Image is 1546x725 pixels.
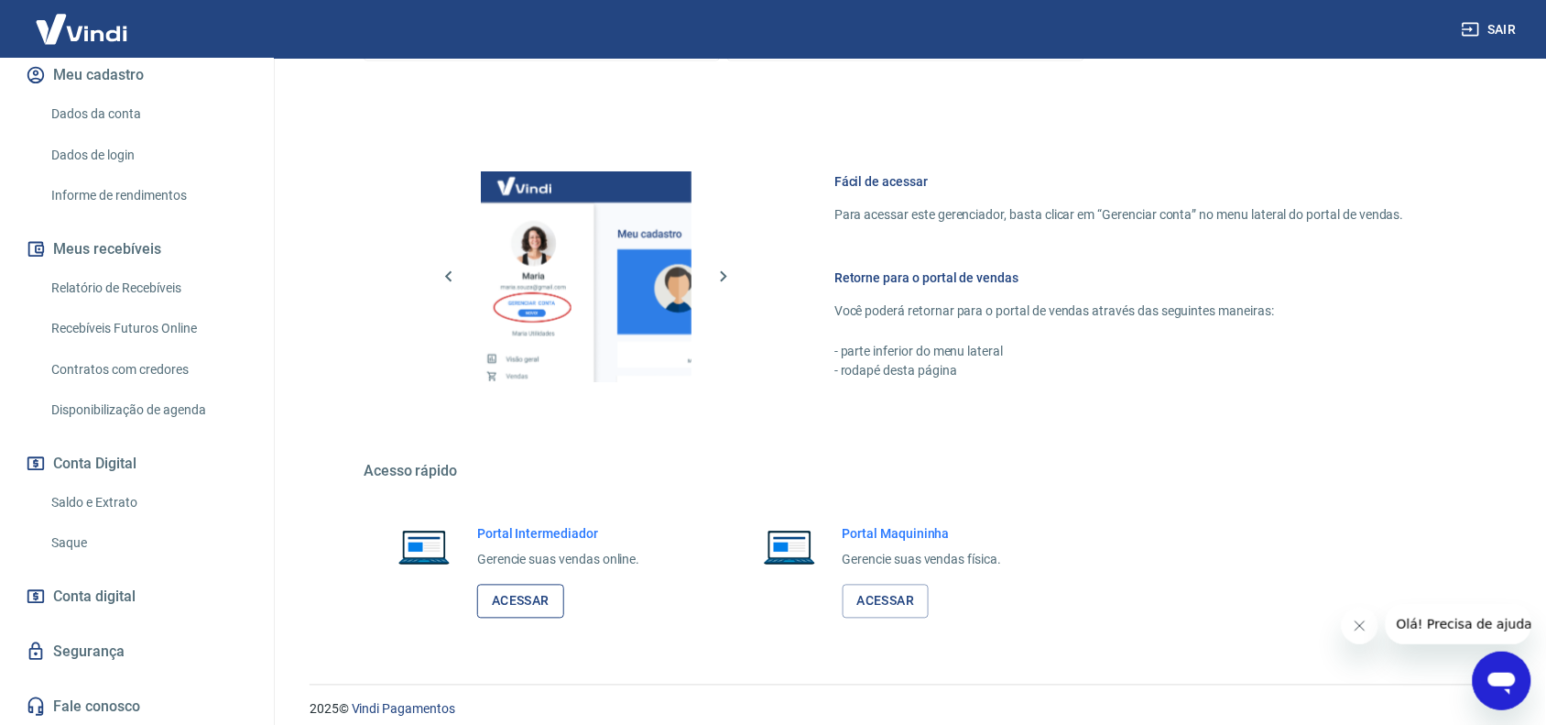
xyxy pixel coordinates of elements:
[751,525,828,569] img: Imagem de um notebook aberto
[834,302,1404,321] p: Você poderá retornar para o portal de vendas através das seguintes maneiras:
[22,632,252,672] a: Segurança
[477,525,640,544] h6: Portal Intermediador
[44,524,252,562] a: Saque
[44,391,252,429] a: Disponibilização de agenda
[310,700,1502,720] p: 2025 ©
[22,229,252,269] button: Meus recebíveis
[843,525,1002,544] h6: Portal Maquininha
[364,463,1448,481] h5: Acesso rápido
[22,577,252,617] a: Conta digital
[1386,604,1531,644] iframe: Mensagem da empresa
[11,13,154,27] span: Olá! Precisa de ajuda?
[1473,652,1531,710] iframe: Botão para abrir a janela de mensagens
[481,171,691,382] img: Imagem da dashboard mostrando o botão de gerenciar conta na sidebar no lado esquerdo
[834,362,1404,381] p: - rodapé desta página
[44,95,252,133] a: Dados da conta
[53,584,136,610] span: Conta digital
[1458,13,1524,47] button: Sair
[477,551,640,570] p: Gerencie suas vendas online.
[44,484,252,522] a: Saldo e Extrato
[44,137,252,174] a: Dados de login
[834,343,1404,362] p: - parte inferior do menu lateral
[44,310,252,347] a: Recebíveis Futuros Online
[22,444,252,484] button: Conta Digital
[44,177,252,214] a: Informe de rendimentos
[834,172,1404,191] h6: Fácil de acessar
[386,525,463,569] img: Imagem de um notebook aberto
[834,205,1404,225] p: Para acessar este gerenciador, basta clicar em “Gerenciar conta” no menu lateral do portal de ven...
[22,55,252,95] button: Meu cadastro
[352,702,455,717] a: Vindi Pagamentos
[843,585,930,619] a: Acessar
[44,351,252,389] a: Contratos com credores
[22,1,141,57] img: Vindi
[1342,608,1378,644] iframe: Fechar mensagem
[843,551,1002,570] p: Gerencie suas vendas física.
[834,269,1404,287] h6: Retorne para o portal de vendas
[477,585,564,619] a: Acessar
[44,269,252,307] a: Relatório de Recebíveis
